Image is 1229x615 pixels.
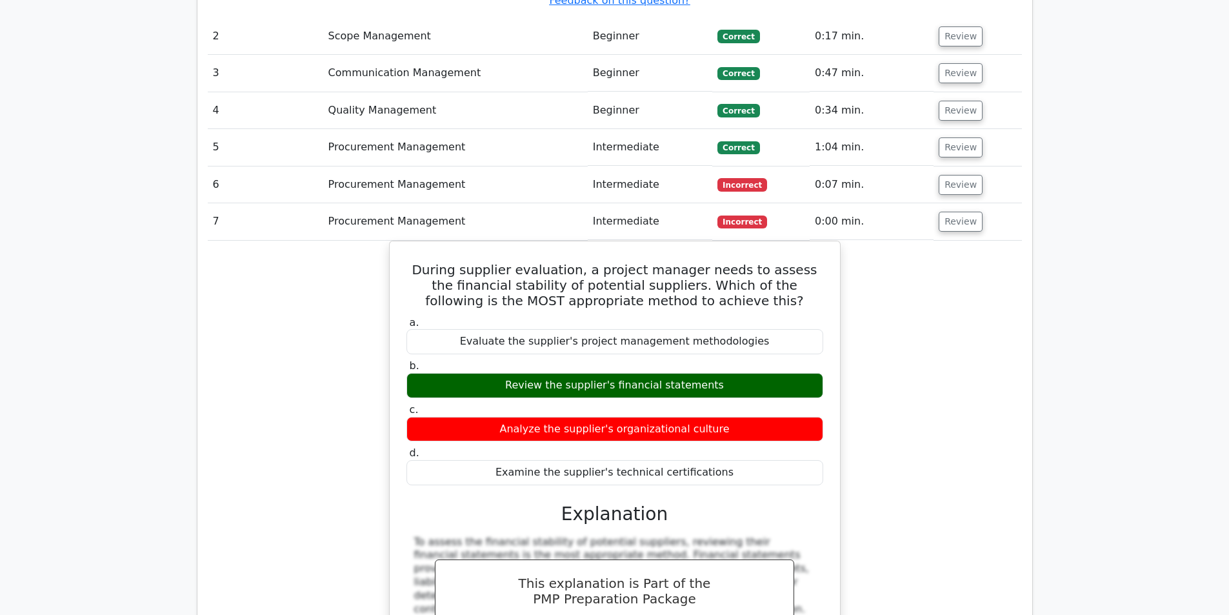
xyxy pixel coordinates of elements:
[208,203,323,240] td: 7
[717,104,759,117] span: Correct
[588,129,713,166] td: Intermediate
[588,92,713,129] td: Beginner
[939,26,983,46] button: Review
[810,129,934,166] td: 1:04 min.
[406,417,823,442] div: Analyze the supplier's organizational culture
[588,166,713,203] td: Intermediate
[588,55,713,92] td: Beginner
[939,137,983,157] button: Review
[405,262,824,308] h5: During supplier evaluation, a project manager needs to assess the financial stability of potentia...
[717,141,759,154] span: Correct
[588,203,713,240] td: Intermediate
[939,175,983,195] button: Review
[323,166,588,203] td: Procurement Management
[323,129,588,166] td: Procurement Management
[939,63,983,83] button: Review
[717,30,759,43] span: Correct
[939,101,983,121] button: Review
[810,203,934,240] td: 0:00 min.
[410,447,419,459] span: d.
[717,178,767,191] span: Incorrect
[323,55,588,92] td: Communication Management
[208,55,323,92] td: 3
[410,359,419,372] span: b.
[810,92,934,129] td: 0:34 min.
[406,460,823,485] div: Examine the supplier's technical certifications
[717,216,767,228] span: Incorrect
[717,67,759,80] span: Correct
[406,329,823,354] div: Evaluate the supplier's project management methodologies
[810,55,934,92] td: 0:47 min.
[414,503,815,525] h3: Explanation
[810,166,934,203] td: 0:07 min.
[410,403,419,416] span: c.
[323,18,588,55] td: Scope Management
[810,18,934,55] td: 0:17 min.
[208,166,323,203] td: 6
[406,373,823,398] div: Review the supplier's financial statements
[208,92,323,129] td: 4
[208,129,323,166] td: 5
[323,203,588,240] td: Procurement Management
[410,316,419,328] span: a.
[588,18,713,55] td: Beginner
[939,212,983,232] button: Review
[208,18,323,55] td: 2
[323,92,588,129] td: Quality Management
